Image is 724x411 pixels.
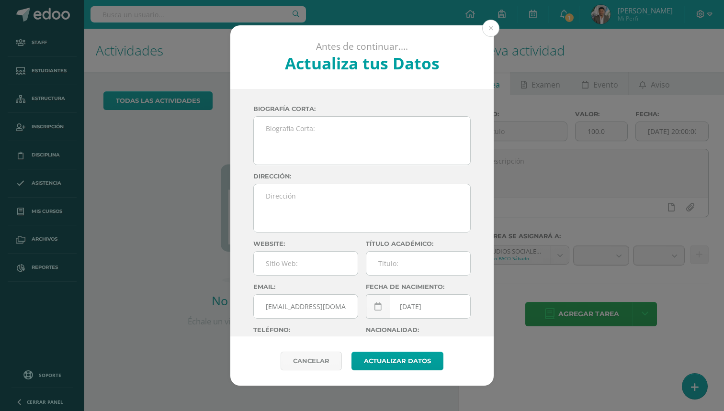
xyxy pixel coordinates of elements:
label: Teléfono: [253,326,358,333]
h2: Actualiza tus Datos [256,52,468,74]
label: Biografía corta: [253,105,471,112]
input: Correo Electronico: [254,295,358,318]
input: Titulo: [366,252,470,275]
label: Título académico: [366,240,471,247]
label: Website: [253,240,358,247]
a: Cancelar [281,352,342,370]
p: Antes de continuar.... [256,41,468,53]
label: Email: [253,283,358,290]
label: Nacionalidad: [366,326,471,333]
label: Fecha de nacimiento: [366,283,471,290]
label: Dirección: [253,173,471,180]
button: Actualizar datos [351,352,443,370]
input: Sitio Web: [254,252,358,275]
input: Fecha de Nacimiento: [366,295,470,318]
